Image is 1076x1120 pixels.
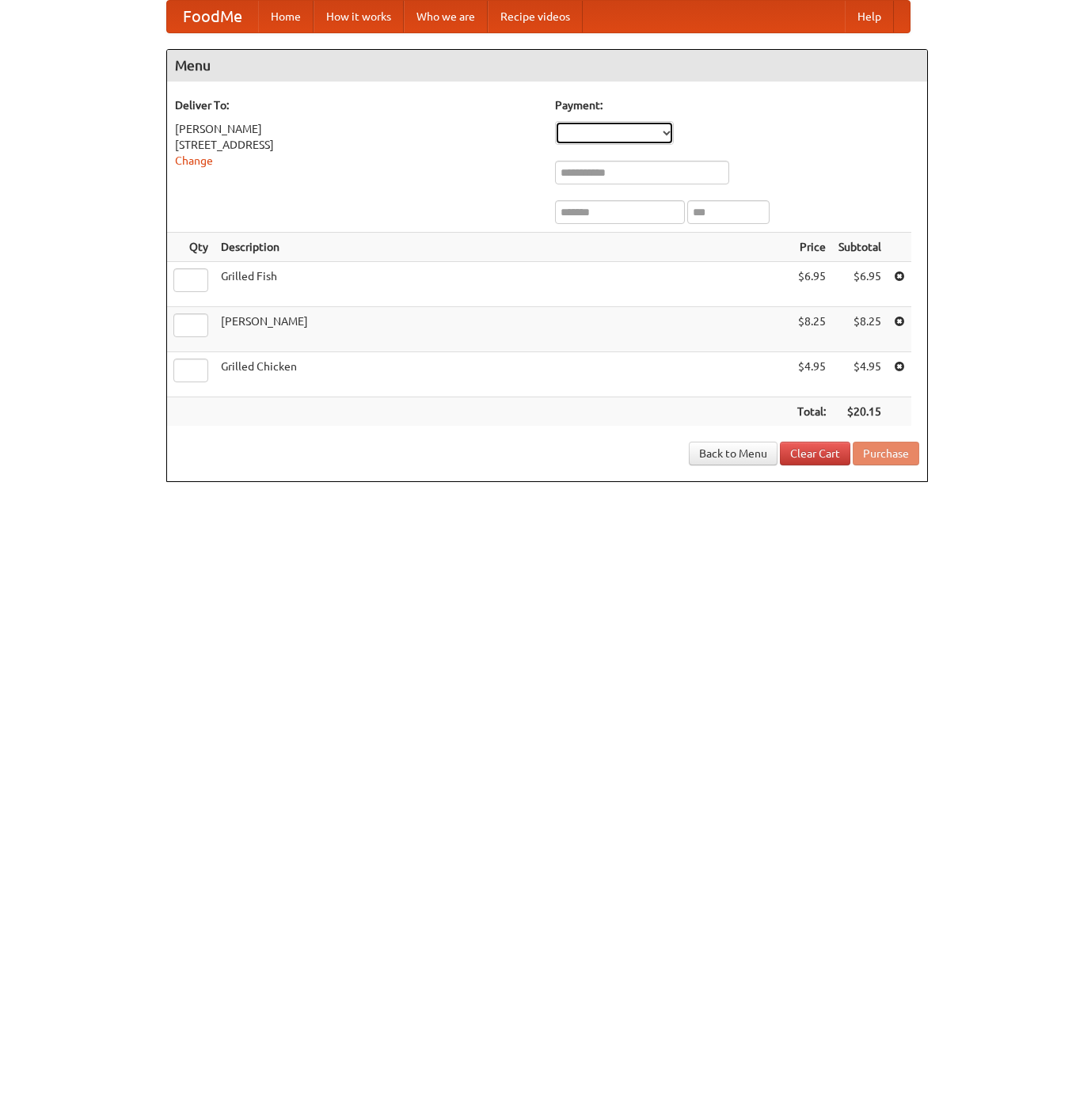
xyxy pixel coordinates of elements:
th: Qty [167,233,215,262]
h5: Deliver To: [175,97,539,113]
td: $4.95 [791,352,832,397]
th: Subtotal [832,233,888,262]
th: $20.15 [832,397,888,427]
div: [PERSON_NAME] [175,121,539,137]
a: Change [175,154,213,167]
td: $6.95 [832,262,888,307]
a: Recipe videos [488,1,583,32]
a: Help [845,1,894,32]
td: $8.25 [791,307,832,352]
td: $4.95 [832,352,888,397]
a: Home [258,1,314,32]
a: Back to Menu [689,442,778,465]
a: Clear Cart [780,442,850,465]
a: Who we are [404,1,488,32]
th: Description [215,233,791,262]
td: $8.25 [832,307,888,352]
td: Grilled Fish [215,262,791,307]
a: How it works [314,1,404,32]
button: Purchase [853,442,919,465]
td: Grilled Chicken [215,352,791,397]
td: $6.95 [791,262,832,307]
div: [STREET_ADDRESS] [175,137,539,153]
th: Total: [791,397,832,427]
h5: Payment: [555,97,919,113]
a: FoodMe [167,1,258,32]
h4: Menu [167,50,927,82]
th: Price [791,233,832,262]
td: [PERSON_NAME] [215,307,791,352]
